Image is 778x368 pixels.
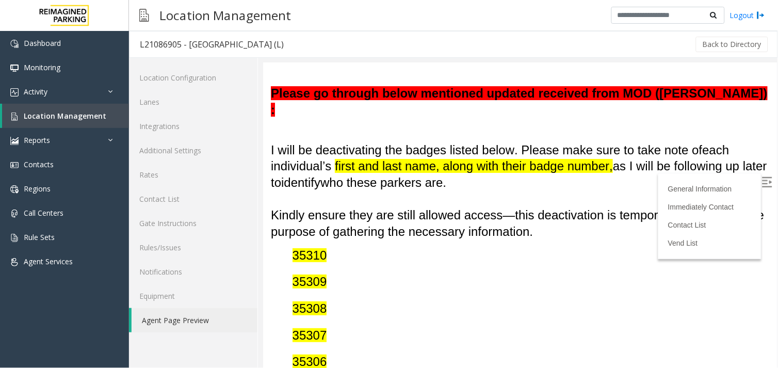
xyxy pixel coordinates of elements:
[405,140,471,148] a: Immediately Contact
[8,80,440,94] span: I will be deactivating the badges listed below. Please make sure to take note of
[129,284,257,308] a: Equipment
[18,113,57,126] span: identify
[405,176,435,184] a: Vend List
[10,258,19,266] img: 'icon'
[57,113,183,126] span: who these parkers are.
[129,138,257,163] a: Additional Settings
[24,257,73,266] span: Agent Services
[132,308,257,332] a: Agent Page Preview
[10,210,19,218] img: 'icon'
[10,64,19,72] img: 'icon'
[129,211,257,235] a: Gate Instructions
[8,145,501,175] span: Kindly ensure they are still allowed access—this deactivation is temporary and only for the purpo...
[8,96,504,126] span: as I will be following up later to
[730,10,765,21] a: Logout
[10,234,19,242] img: 'icon'
[129,187,257,211] a: Contact List
[8,23,505,54] span: ) :
[129,235,257,260] a: Rules/Issues
[24,135,50,145] span: Reports
[24,184,51,194] span: Regions
[10,137,19,145] img: 'icon'
[129,114,257,138] a: Integrations
[24,111,106,121] span: Location Management
[129,66,257,90] a: Location Configuration
[2,104,129,128] a: Location Management
[29,212,64,226] span: 35309
[29,185,64,199] span: 35310
[696,37,768,52] button: Back to Directory
[8,23,500,37] span: Please go through below mentioned updated received from MOD ([PERSON_NAME]
[72,96,350,110] span: first and last name, along with their badge number,
[29,238,64,252] span: 35308
[29,265,64,279] span: 35307
[757,10,765,21] img: logout
[10,161,19,169] img: 'icon'
[405,122,469,130] a: General Information
[499,114,509,124] img: Open/Close Sidebar Menu
[129,163,257,187] a: Rates
[10,113,19,121] img: 'icon'
[129,260,257,284] a: Notifications
[10,185,19,194] img: 'icon'
[24,62,60,72] span: Monitoring
[405,158,443,166] a: Contact List
[10,88,19,97] img: 'icon'
[139,3,149,28] img: pageIcon
[24,38,61,48] span: Dashboard
[140,38,284,51] div: L21086905 - [GEOGRAPHIC_DATA] (L)
[24,232,55,242] span: Rule Sets
[29,292,64,306] span: 35306
[10,40,19,48] img: 'icon'
[24,159,54,169] span: Contacts
[24,87,47,97] span: Activity
[24,208,63,218] span: Call Centers
[129,90,257,114] a: Lanes
[154,3,296,28] h3: Location Management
